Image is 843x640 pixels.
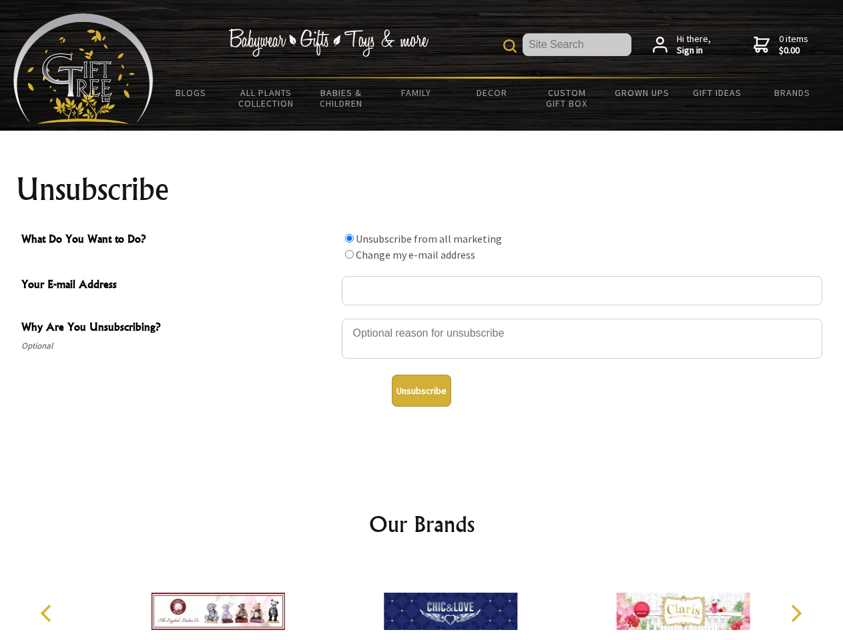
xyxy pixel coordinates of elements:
span: Hi there, [677,33,711,57]
a: 0 items$0.00 [754,33,808,57]
img: Babywear - Gifts - Toys & more [228,29,429,57]
a: Hi there,Sign in [653,33,711,57]
span: What Do You Want to Do? [21,231,335,250]
input: What Do You Want to Do? [345,250,354,259]
span: Optional [21,338,335,354]
a: Grown Ups [604,79,679,107]
input: Site Search [523,33,631,56]
a: Babies & Children [304,79,379,117]
textarea: Why Are You Unsubscribing? [342,319,822,359]
a: Decor [454,79,529,107]
a: Custom Gift Box [529,79,605,117]
h1: Unsubscribe [16,173,828,205]
input: Your E-mail Address [342,276,822,305]
button: Next [781,599,810,628]
input: What Do You Want to Do? [345,234,354,243]
img: product search [503,39,517,53]
h2: Our Brands [27,508,817,540]
span: Why Are You Unsubscribing? [21,319,335,338]
img: Babyware - Gifts - Toys and more... [13,13,154,124]
a: Gift Ideas [679,79,755,107]
a: All Plants Collection [229,79,304,117]
span: 0 items [779,33,808,57]
span: Your E-mail Address [21,276,335,295]
a: Family [379,79,455,107]
strong: Sign in [677,45,711,57]
strong: $0.00 [779,45,808,57]
label: Change my e-mail address [356,248,475,261]
button: Unsubscribe [392,375,451,407]
button: Previous [33,599,63,628]
a: Brands [755,79,830,107]
a: BLOGS [154,79,229,107]
label: Unsubscribe from all marketing [356,232,502,245]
